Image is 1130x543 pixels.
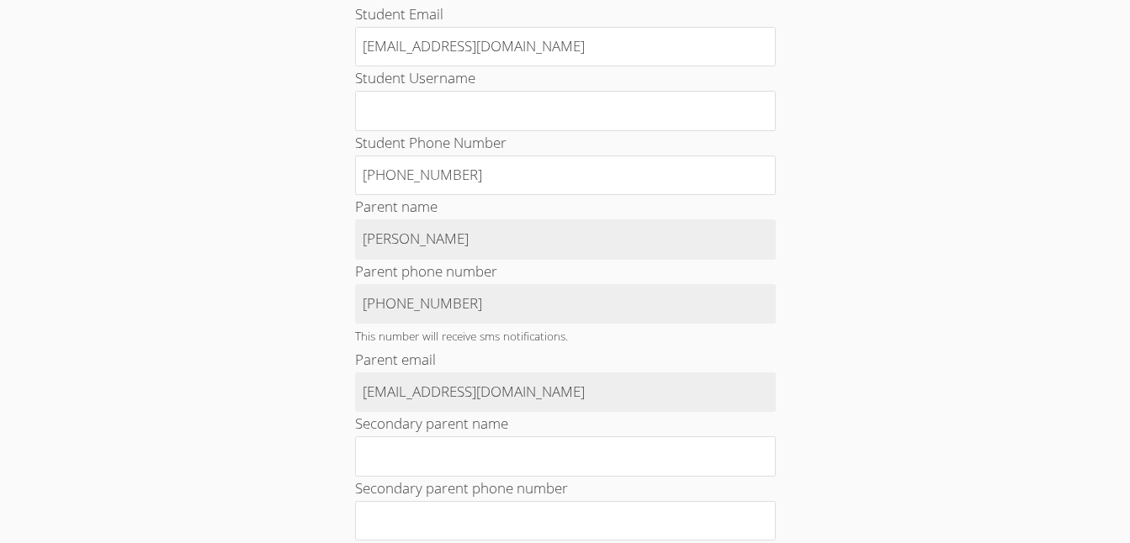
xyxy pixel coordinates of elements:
label: Parent phone number [355,261,497,281]
label: Student Email [355,4,443,24]
small: This number will receive sms notifications. [355,328,568,344]
label: Parent email [355,350,436,369]
label: Secondary parent phone number [355,478,568,498]
label: Secondary parent name [355,414,508,433]
label: Parent name [355,197,438,216]
label: Student Username [355,68,475,87]
label: Student Phone Number [355,133,507,152]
